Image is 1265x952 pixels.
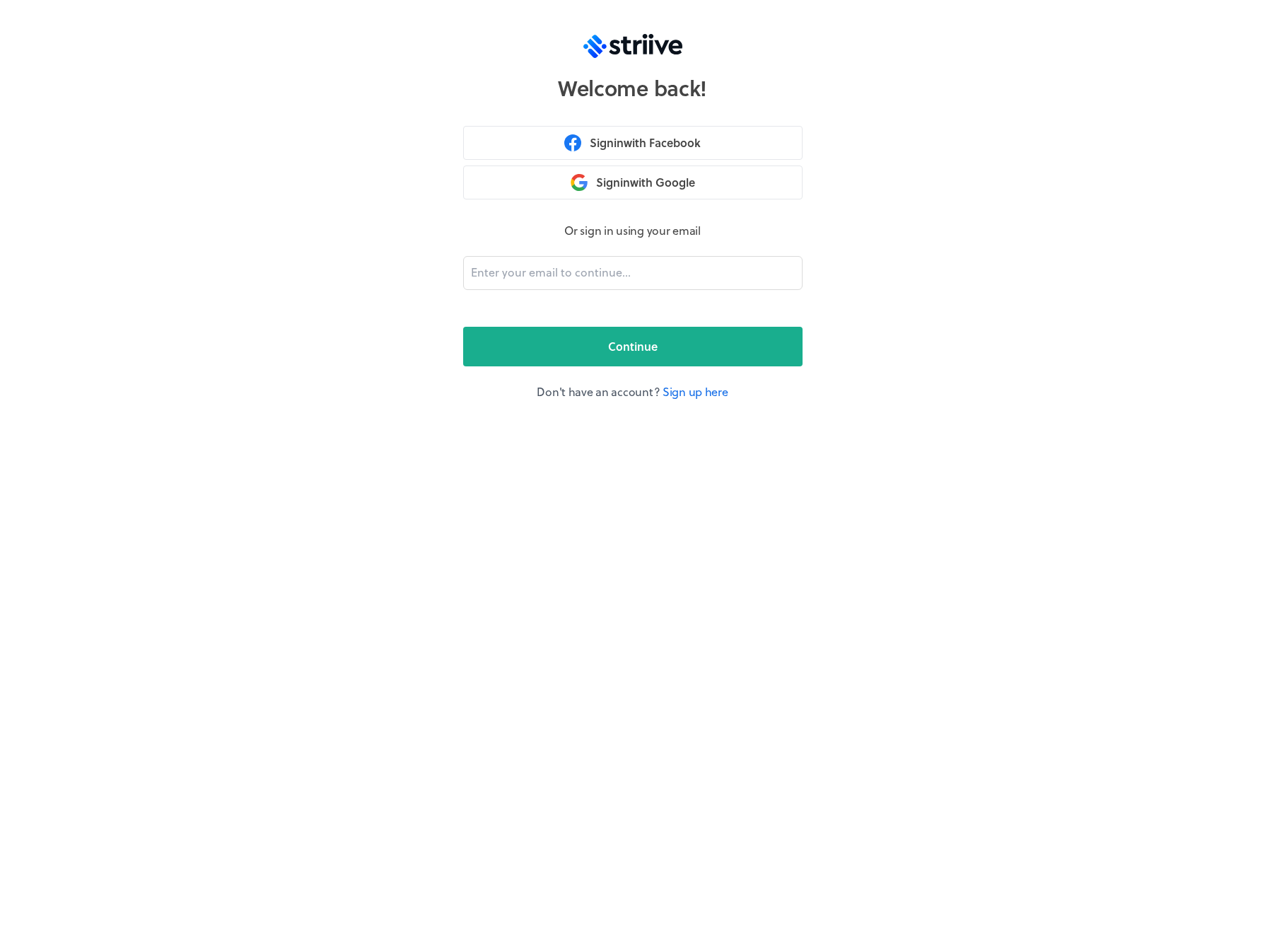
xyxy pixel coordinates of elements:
[463,256,803,290] input: Enter your email to continue...
[463,126,803,160] button: Signinwith Facebook
[663,383,728,400] a: Sign up here
[608,338,658,355] span: Continue
[583,34,682,58] img: logo-trans.svg
[463,166,803,199] button: Signinwith Google
[463,327,803,366] button: Continue
[463,383,803,400] p: Don't have an account?
[558,75,707,100] h1: Welcome back!
[463,222,803,239] p: Or sign in using your email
